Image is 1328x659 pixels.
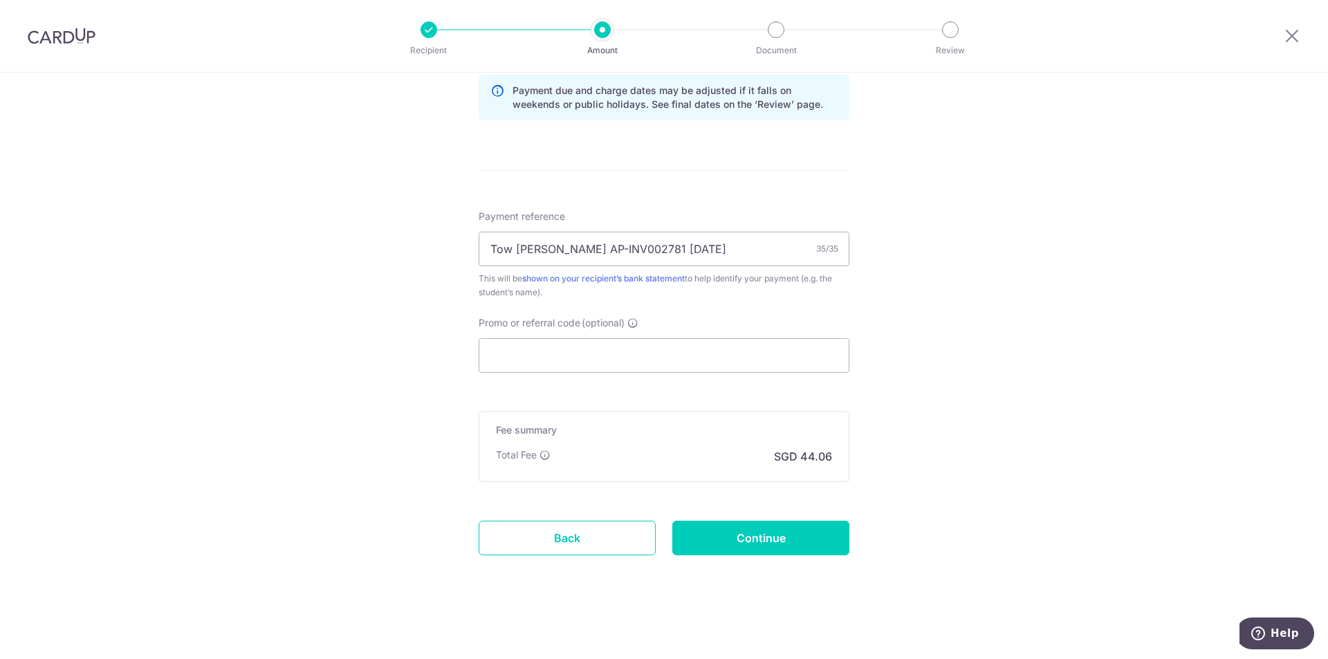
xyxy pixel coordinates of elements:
p: Total Fee [496,448,537,462]
iframe: Opens a widget where you can find more information [1239,618,1314,652]
span: Payment reference [479,210,565,223]
img: CardUp [28,28,95,44]
p: SGD 44.06 [774,448,832,465]
p: Recipient [378,44,480,57]
p: Payment due and charge dates may be adjusted if it falls on weekends or public holidays. See fina... [513,84,838,111]
p: Document [725,44,827,57]
p: Amount [551,44,654,57]
a: Back [479,521,656,555]
span: Promo or referral code [479,316,580,330]
h5: Fee summary [496,423,832,437]
p: Review [899,44,1002,57]
div: This will be to help identify your payment (e.g. the student’s name). [479,272,849,299]
div: 35/35 [816,242,838,256]
a: shown on your recipient’s bank statement [522,273,685,284]
input: Continue [672,521,849,555]
span: (optional) [582,316,625,330]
